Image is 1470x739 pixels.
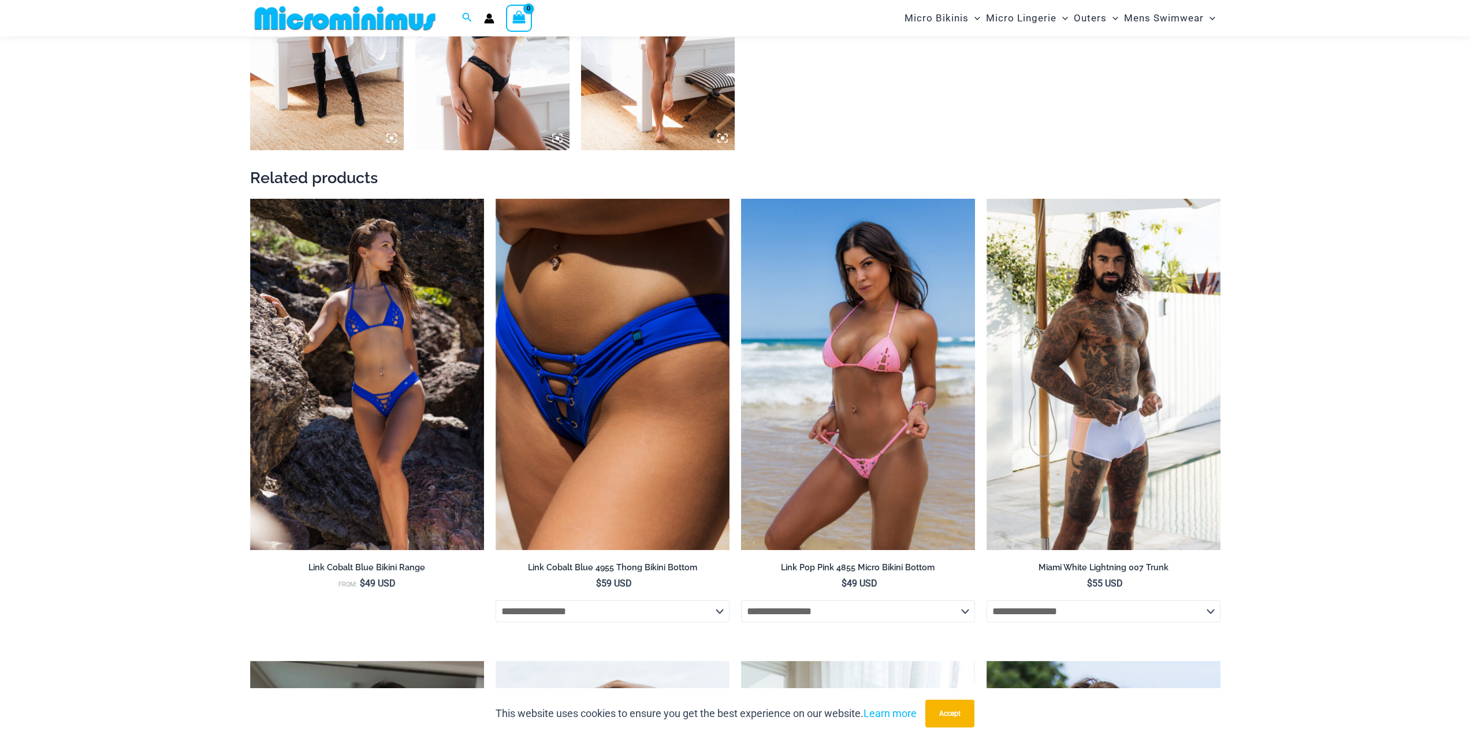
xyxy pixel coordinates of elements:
[250,199,484,550] img: Link Cobalt Blue 3070 Top 4955 Bottom 03
[338,581,357,588] span: From:
[250,562,484,573] h2: Link Cobalt Blue Bikini Range
[864,707,917,719] a: Learn more
[925,700,974,727] button: Accept
[741,562,975,573] h2: Link Pop Pink 4855 Micro Bikini Bottom
[250,168,1220,188] h2: Related products
[360,578,365,589] span: $
[900,2,1220,35] nav: Site Navigation
[496,199,730,550] a: Link Cobalt Blue 4955 Bottom 02Link Cobalt Blue 4955 Bottom 03Link Cobalt Blue 4955 Bottom 03
[1121,3,1218,33] a: Mens SwimwearMenu ToggleMenu Toggle
[842,578,877,589] bdi: 49 USD
[987,562,1220,577] a: Miami White Lightning 007 Trunk
[496,562,730,573] h2: Link Cobalt Blue 4955 Thong Bikini Bottom
[1071,3,1121,33] a: OutersMenu ToggleMenu Toggle
[250,5,440,31] img: MM SHOP LOGO FLAT
[741,199,975,550] a: Link Pop Pink 4855 Bottom 01Link Pop Pink 3070 Top 4855 Bottom 03Link Pop Pink 3070 Top 4855 Bott...
[842,578,847,589] span: $
[987,199,1220,550] a: Miami White Lightning 007 Trunk 12Miami White Lightning 007 Trunk 14Miami White Lightning 007 Tru...
[496,562,730,577] a: Link Cobalt Blue 4955 Thong Bikini Bottom
[986,3,1056,33] span: Micro Lingerie
[987,199,1220,550] img: Miami White Lightning 007 Trunk 12
[1107,3,1118,33] span: Menu Toggle
[1204,3,1215,33] span: Menu Toggle
[905,3,969,33] span: Micro Bikinis
[596,578,601,589] span: $
[250,199,484,550] a: Link Cobalt Blue 3070 Top 4955 Bottom 03Link Cobalt Blue 3070 Top 4955 Bottom 04Link Cobalt Blue ...
[1056,3,1068,33] span: Menu Toggle
[983,3,1071,33] a: Micro LingerieMenu ToggleMenu Toggle
[741,562,975,577] a: Link Pop Pink 4855 Micro Bikini Bottom
[462,11,472,25] a: Search icon link
[1124,3,1204,33] span: Mens Swimwear
[969,3,980,33] span: Menu Toggle
[1087,578,1092,589] span: $
[902,3,983,33] a: Micro BikinisMenu ToggleMenu Toggle
[1087,578,1123,589] bdi: 55 USD
[506,5,533,31] a: View Shopping Cart, empty
[484,13,494,24] a: Account icon link
[496,705,917,722] p: This website uses cookies to ensure you get the best experience on our website.
[596,578,632,589] bdi: 59 USD
[360,578,396,589] bdi: 49 USD
[1074,3,1107,33] span: Outers
[987,562,1220,573] h2: Miami White Lightning 007 Trunk
[496,199,730,550] img: Link Cobalt Blue 4955 Bottom 02
[741,199,975,550] img: Link Pop Pink 3070 Top 4855 Bottom 03
[250,562,484,577] a: Link Cobalt Blue Bikini Range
